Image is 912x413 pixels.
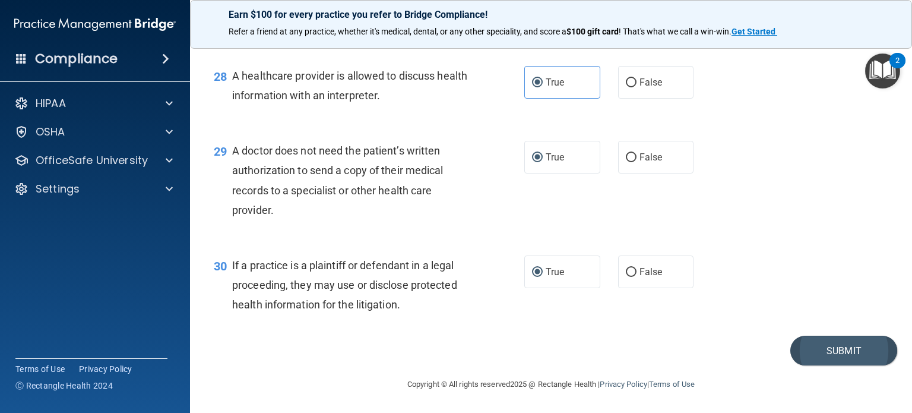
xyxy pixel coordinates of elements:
[600,380,647,389] a: Privacy Policy
[731,27,777,36] a: Get Started
[232,144,444,216] span: A doctor does not need the patient’s written authorization to send a copy of their medical record...
[865,53,900,89] button: Open Resource Center, 2 new notifications
[14,96,173,111] a: HIPAA
[639,152,663,163] span: False
[546,77,564,88] span: True
[14,125,173,139] a: OSHA
[532,268,543,277] input: True
[79,363,132,375] a: Privacy Policy
[14,12,176,36] img: PMB logo
[214,259,227,273] span: 30
[214,144,227,159] span: 29
[532,153,543,162] input: True
[626,153,636,162] input: False
[731,27,775,36] strong: Get Started
[35,51,118,67] h4: Compliance
[649,380,695,389] a: Terms of Use
[36,182,80,196] p: Settings
[532,78,543,87] input: True
[334,365,768,403] div: Copyright © All rights reserved 2025 @ Rectangle Health | |
[232,259,457,311] span: If a practice is a plaintiff or defendant in a legal proceeding, they may use or disclose protect...
[626,78,636,87] input: False
[626,268,636,277] input: False
[15,380,113,392] span: Ⓒ Rectangle Health 2024
[639,77,663,88] span: False
[229,27,566,36] span: Refer a friend at any practice, whether it's medical, dental, or any other speciality, and score a
[36,96,66,111] p: HIPAA
[619,27,731,36] span: ! That's what we call a win-win.
[14,153,173,168] a: OfficeSafe University
[546,266,564,278] span: True
[214,70,227,84] span: 28
[36,125,65,139] p: OSHA
[895,61,900,76] div: 2
[36,153,148,168] p: OfficeSafe University
[566,27,619,36] strong: $100 gift card
[790,336,897,366] button: Submit
[232,70,467,102] span: A healthcare provider is allowed to discuss health information with an interpreter.
[14,182,173,196] a: Settings
[639,266,663,278] span: False
[546,152,564,163] span: True
[229,9,873,20] p: Earn $100 for every practice you refer to Bridge Compliance!
[15,363,65,375] a: Terms of Use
